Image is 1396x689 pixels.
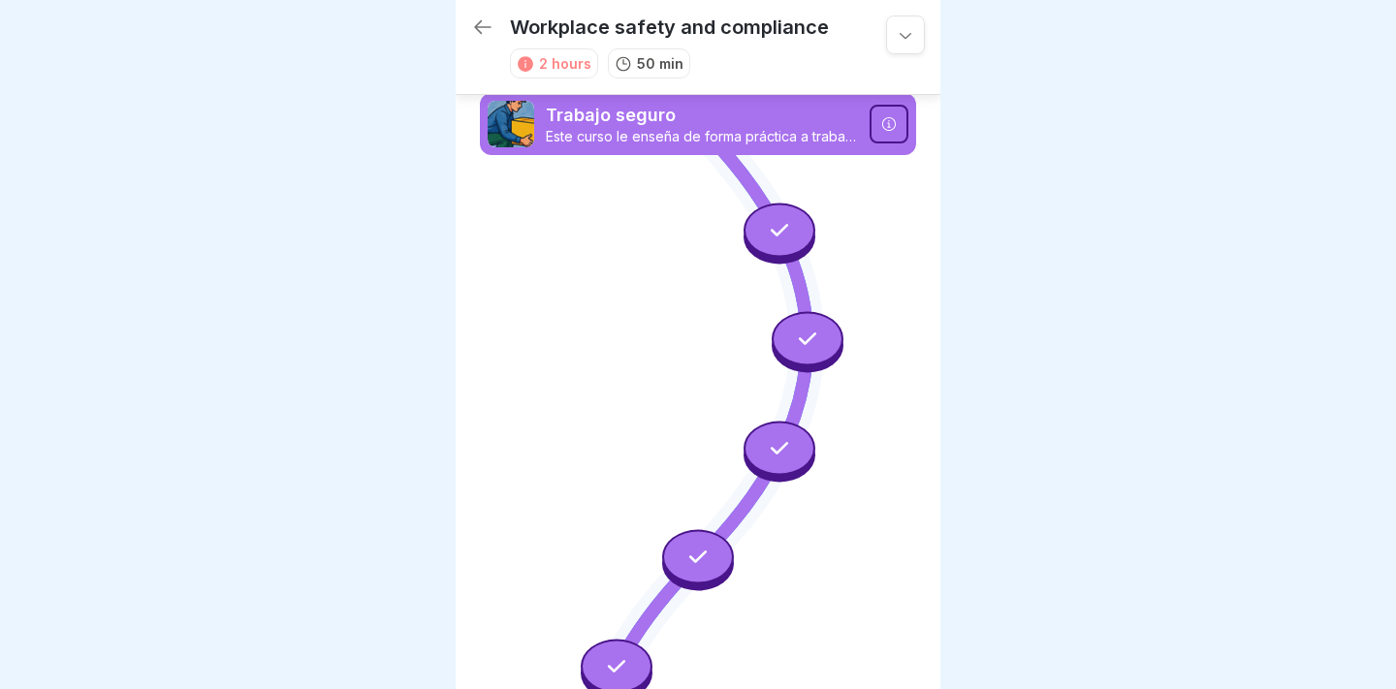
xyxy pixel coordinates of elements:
[488,101,534,147] img: ns5fm27uu5em6705ixom0yjt.png
[510,16,829,39] p: Workplace safety and compliance
[546,128,858,145] p: Este curso le enseña de forma práctica a trabajar ergonómicamente, a reconocer y evitar los pelig...
[637,53,683,74] p: 50 min
[539,53,591,74] div: 2 hours
[546,103,858,128] p: Trabajo seguro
